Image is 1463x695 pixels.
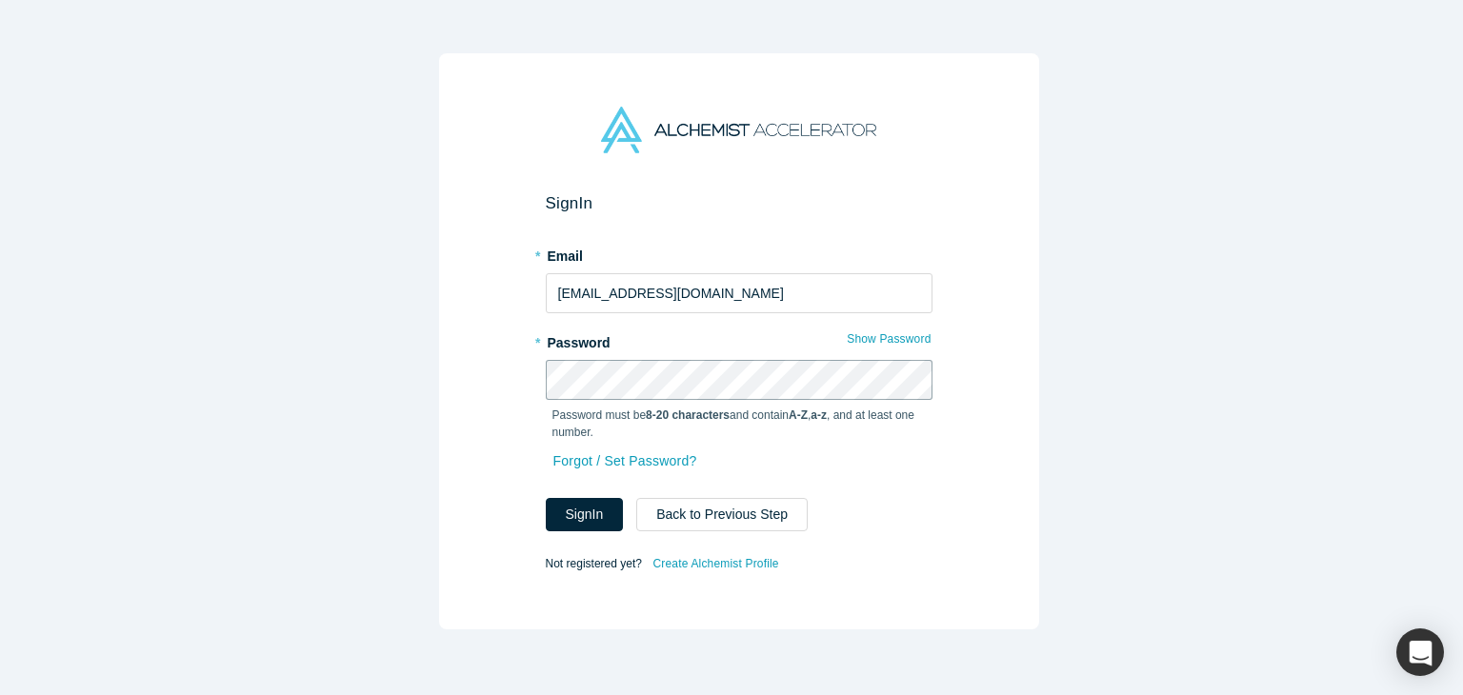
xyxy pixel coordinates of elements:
img: Alchemist Accelerator Logo [601,107,875,153]
a: Create Alchemist Profile [651,551,779,576]
button: Back to Previous Step [636,498,808,531]
button: SignIn [546,498,624,531]
strong: a-z [811,408,827,422]
label: Password [546,327,932,353]
strong: A-Z [789,408,808,422]
label: Email [546,240,932,267]
p: Password must be and contain , , and at least one number. [552,407,926,441]
button: Show Password [846,327,932,351]
strong: 8-20 characters [646,408,730,422]
h2: Sign In [546,193,932,213]
span: Not registered yet? [546,557,642,570]
a: Forgot / Set Password? [552,445,698,478]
